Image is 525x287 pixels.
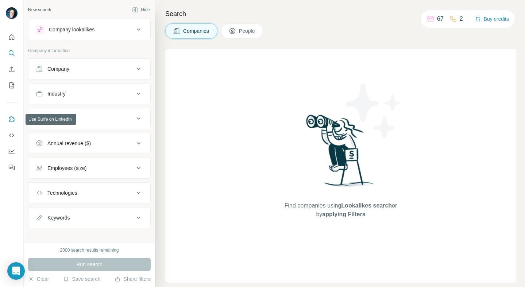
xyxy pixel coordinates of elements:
button: Use Surfe API [6,129,18,142]
button: HQ location [28,110,150,127]
span: People [239,27,256,35]
div: Keywords [47,214,70,221]
p: 67 [437,15,444,23]
h4: Search [165,9,516,19]
p: Company information [28,47,151,54]
div: HQ location [47,115,74,122]
div: Open Intercom Messenger [7,262,25,280]
button: Feedback [6,161,18,174]
button: Save search [63,275,100,283]
img: Avatar [6,7,18,19]
button: Technologies [28,184,150,202]
span: Lookalikes search [341,202,392,209]
div: 2000 search results remaining [60,247,119,253]
div: Annual revenue ($) [47,140,91,147]
p: 2 [460,15,463,23]
button: Industry [28,85,150,102]
button: Share filters [115,275,151,283]
div: Technologies [47,189,77,197]
button: Annual revenue ($) [28,135,150,152]
button: Buy credits [475,14,509,24]
div: Employees (size) [47,164,86,172]
button: Quick start [6,31,18,44]
button: My lists [6,79,18,92]
button: Use Surfe on LinkedIn [6,113,18,126]
span: applying Filters [322,211,365,217]
button: Clear [28,275,49,283]
button: Employees (size) [28,159,150,177]
img: Surfe Illustration - Stars [341,78,406,144]
button: Hide [127,4,155,15]
button: Dashboard [6,145,18,158]
button: Enrich CSV [6,63,18,76]
span: Companies [183,27,210,35]
img: Surfe Illustration - Woman searching with binoculars [303,113,379,194]
span: Find companies using or by [282,201,399,219]
div: Industry [47,90,66,97]
div: New search [28,7,51,13]
button: Keywords [28,209,150,226]
div: Company lookalikes [49,26,94,33]
button: Company lookalikes [28,21,150,38]
button: Search [6,47,18,60]
button: Company [28,60,150,78]
div: Company [47,65,69,73]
